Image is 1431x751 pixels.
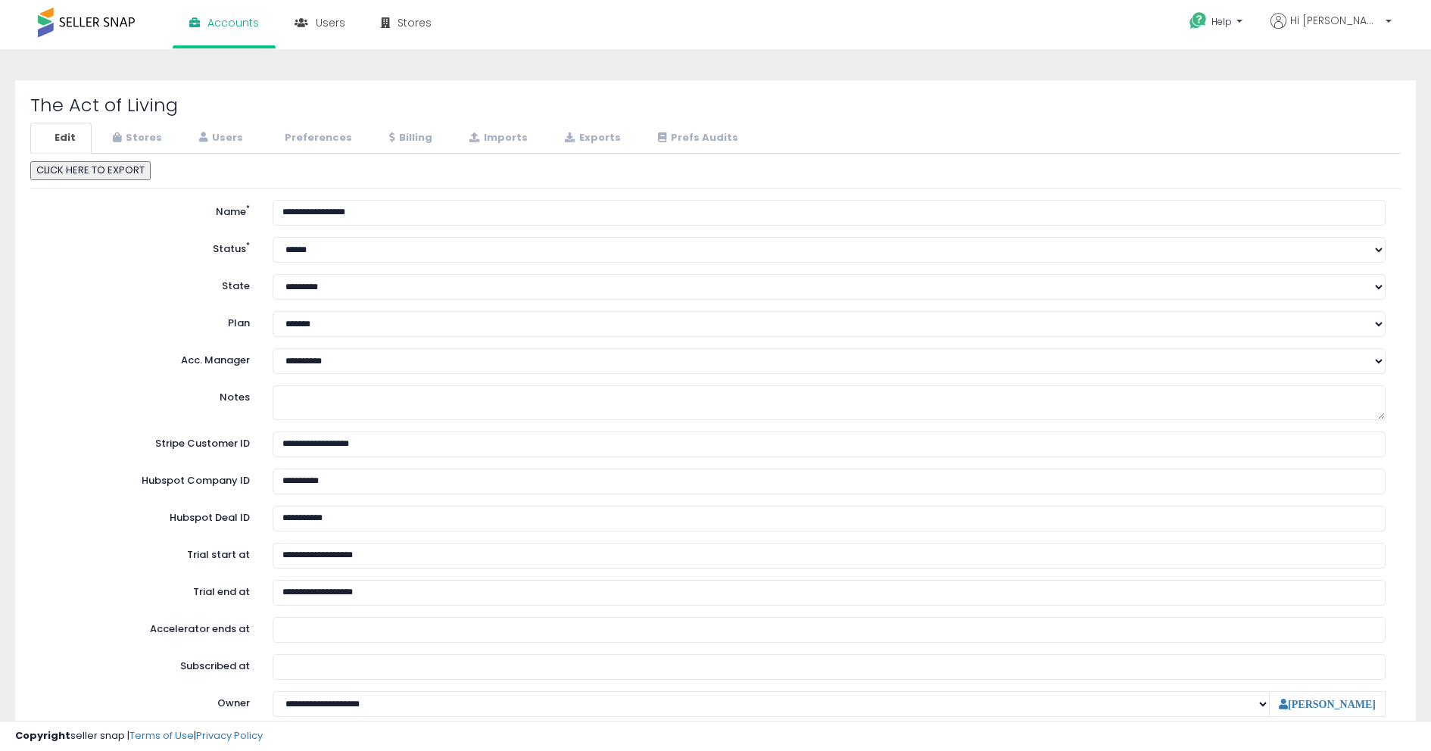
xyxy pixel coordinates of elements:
span: Users [316,15,345,30]
a: Stores [93,123,178,154]
span: Accounts [207,15,259,30]
a: Prefs Audits [638,123,754,154]
h2: The Act of Living [30,95,1401,115]
button: CLICK HERE TO EXPORT [30,161,151,180]
label: Status [34,237,261,257]
a: Terms of Use [129,728,194,743]
a: Edit [30,123,92,154]
label: Accelerator ends at [34,617,261,637]
a: Billing [369,123,448,154]
span: Stores [397,15,432,30]
a: Privacy Policy [196,728,263,743]
a: Hi [PERSON_NAME] [1270,13,1392,47]
i: Get Help [1189,11,1208,30]
a: Preferences [260,123,368,154]
label: Trial start at [34,543,261,562]
a: Users [179,123,259,154]
label: Plan [34,311,261,331]
a: Imports [450,123,544,154]
label: Trial end at [34,580,261,600]
span: Hi [PERSON_NAME] [1290,13,1381,28]
label: Acc. Manager [34,348,261,368]
div: seller snap | | [15,729,263,743]
span: Help [1211,15,1232,28]
label: Notes [34,385,261,405]
label: Name [34,200,261,220]
label: Hubspot Company ID [34,469,261,488]
label: Subscribed at [34,654,261,674]
a: [PERSON_NAME] [1279,699,1376,709]
label: State [34,274,261,294]
a: Exports [545,123,637,154]
label: Hubspot Deal ID [34,506,261,525]
strong: Copyright [15,728,70,743]
label: Stripe Customer ID [34,432,261,451]
label: Owner [217,696,250,711]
